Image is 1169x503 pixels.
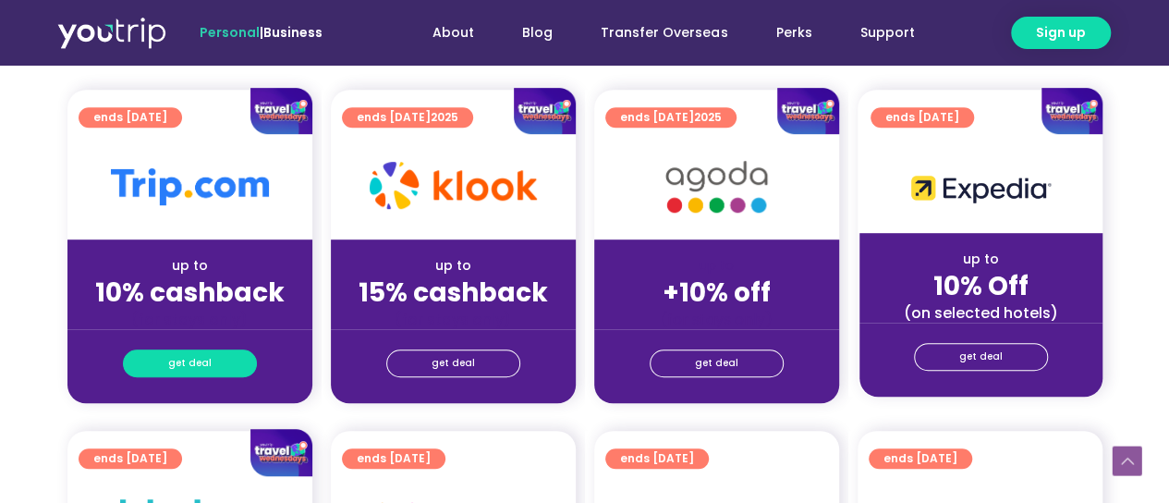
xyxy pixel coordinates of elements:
span: up to [700,256,734,275]
a: Blog [498,16,577,50]
nav: Menu [372,16,938,50]
a: Support [835,16,938,50]
strong: +10% off [663,275,771,311]
a: ends [DATE] [869,448,972,469]
a: ends [DATE] [605,448,709,469]
a: get deal [386,350,520,377]
div: (for stays only) [609,310,824,329]
span: | [200,23,323,42]
span: ends [DATE] [620,448,694,469]
span: get deal [695,350,738,376]
span: get deal [432,350,475,376]
a: Perks [751,16,835,50]
span: ends [DATE] [883,448,957,469]
a: get deal [123,350,257,377]
a: ends [DATE] [342,448,445,469]
div: (for stays only) [82,310,298,329]
div: up to [346,256,561,276]
div: (for stays only) [346,310,561,329]
a: get deal [650,350,784,377]
div: up to [874,250,1088,269]
a: About [408,16,498,50]
span: Personal [200,23,260,42]
div: up to [82,256,298,276]
a: Transfer Overseas [577,16,751,50]
span: ends [DATE] [357,448,431,469]
a: Business [263,23,323,42]
span: get deal [168,350,212,376]
span: get deal [959,344,1003,370]
span: Sign up [1036,23,1086,43]
div: (on selected hotels) [874,303,1088,323]
a: get deal [914,343,1048,371]
strong: 15% cashback [359,275,548,311]
strong: 10% Off [933,268,1029,304]
a: Sign up [1011,17,1111,49]
strong: 10% cashback [95,275,285,311]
